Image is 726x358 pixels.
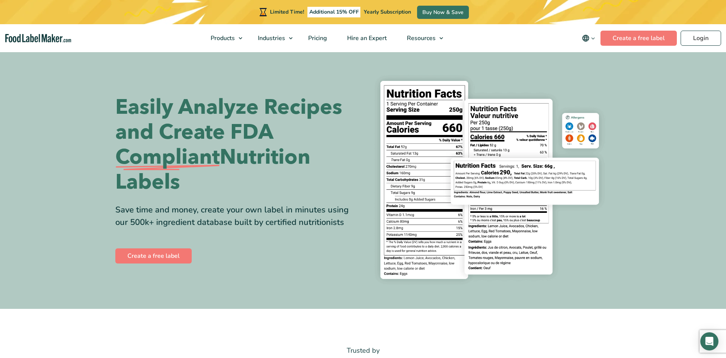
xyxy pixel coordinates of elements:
[115,248,192,263] a: Create a free label
[307,7,361,17] span: Additional 15% OFF
[298,24,335,52] a: Pricing
[364,8,411,15] span: Yearly Subscription
[417,6,469,19] a: Buy Now & Save
[201,24,246,52] a: Products
[700,332,718,350] div: Open Intercom Messenger
[256,34,286,42] span: Industries
[115,345,611,356] p: Trusted by
[115,95,357,195] h1: Easily Analyze Recipes and Create FDA Nutrition Labels
[270,8,304,15] span: Limited Time!
[345,34,388,42] span: Hire an Expert
[248,24,296,52] a: Industries
[306,34,328,42] span: Pricing
[681,31,721,46] a: Login
[405,34,436,42] span: Resources
[397,24,447,52] a: Resources
[600,31,677,46] a: Create a free label
[337,24,395,52] a: Hire an Expert
[115,145,220,170] span: Compliant
[208,34,236,42] span: Products
[115,204,357,229] div: Save time and money, create your own label in minutes using our 500k+ ingredient database built b...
